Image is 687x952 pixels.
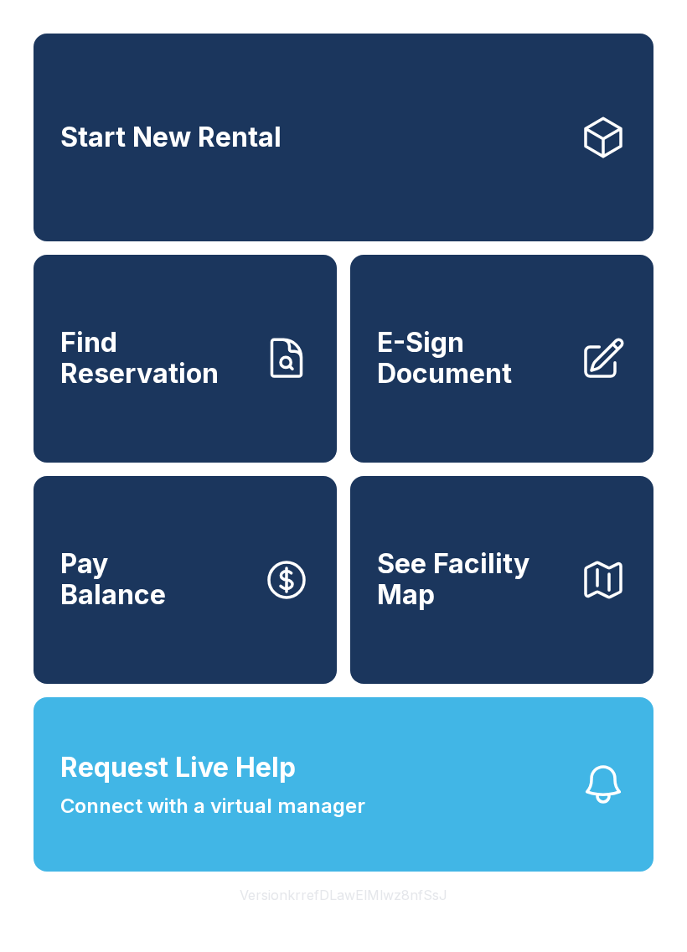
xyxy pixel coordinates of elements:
button: PayBalance [34,476,337,684]
a: Find Reservation [34,255,337,463]
button: See Facility Map [350,476,653,684]
button: VersionkrrefDLawElMlwz8nfSsJ [226,872,461,918]
span: Pay Balance [60,549,166,610]
button: Request Live HelpConnect with a virtual manager [34,697,653,872]
a: E-Sign Document [350,255,653,463]
span: Start New Rental [60,122,282,153]
span: Request Live Help [60,748,296,788]
a: Start New Rental [34,34,653,241]
span: Connect with a virtual manager [60,791,365,821]
span: Find Reservation [60,328,250,389]
span: E-Sign Document [377,328,566,389]
span: See Facility Map [377,549,566,610]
